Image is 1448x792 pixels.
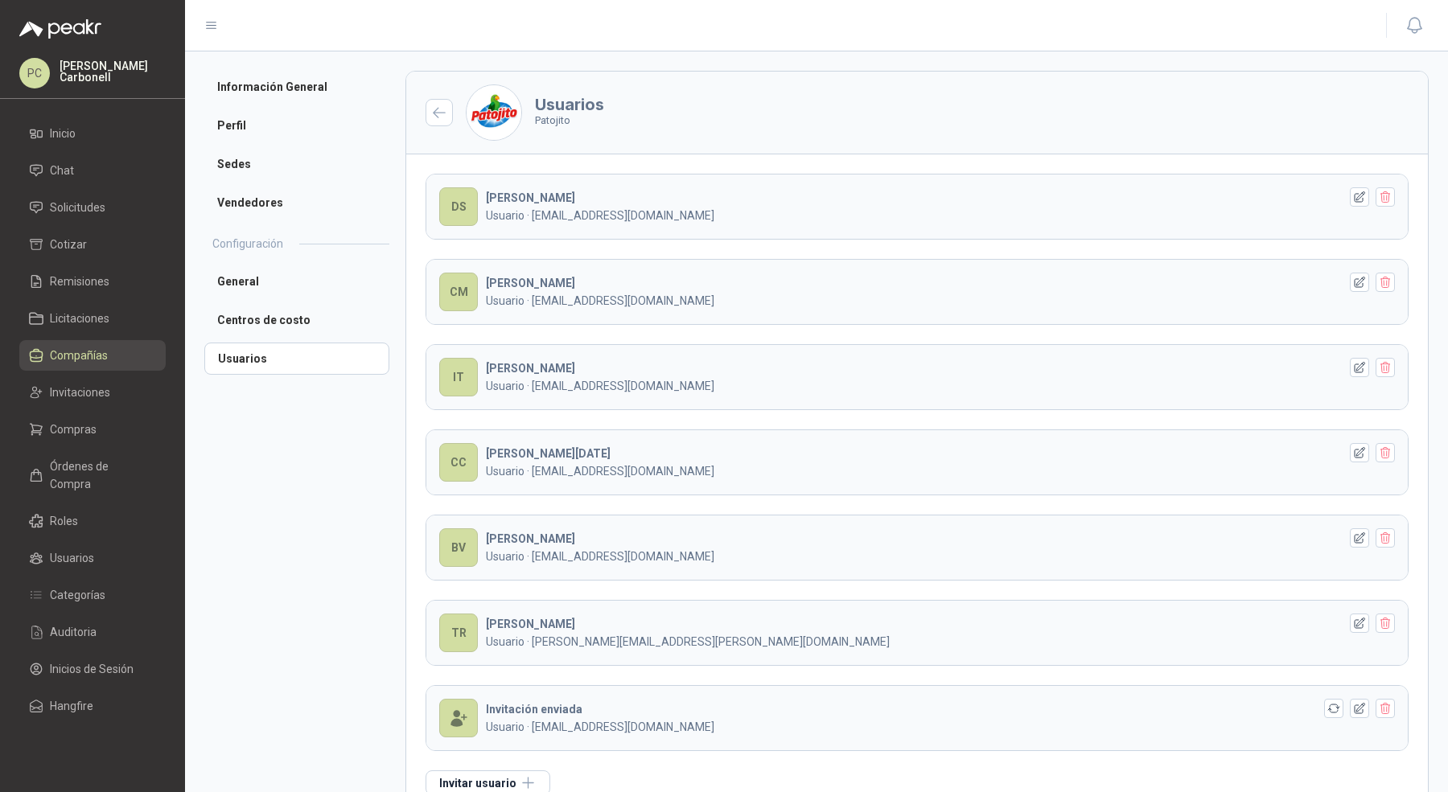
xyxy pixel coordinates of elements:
[50,549,94,567] span: Usuarios
[50,586,105,604] span: Categorías
[50,458,150,493] span: Órdenes de Compra
[486,703,582,716] b: Invitación enviada
[439,187,478,226] div: DS
[50,384,110,401] span: Invitaciones
[50,623,97,641] span: Auditoria
[19,19,101,39] img: Logo peakr
[19,506,166,536] a: Roles
[486,532,575,545] b: [PERSON_NAME]
[486,462,1339,480] p: Usuario · [EMAIL_ADDRESS][DOMAIN_NAME]
[486,277,575,289] b: [PERSON_NAME]
[60,60,166,83] p: [PERSON_NAME] Carbonell
[486,633,1339,650] p: Usuario · [PERSON_NAME][EMAIL_ADDRESS][PERSON_NAME][DOMAIN_NAME]
[50,697,93,715] span: Hangfire
[19,118,166,149] a: Inicio
[50,236,87,253] span: Cotizar
[439,273,478,311] div: CM
[19,543,166,573] a: Usuarios
[486,618,575,630] b: [PERSON_NAME]
[204,109,389,142] a: Perfil
[486,377,1339,395] p: Usuario · [EMAIL_ADDRESS][DOMAIN_NAME]
[19,691,166,721] a: Hangfire
[19,58,50,88] div: PC
[204,265,389,298] a: General
[204,187,389,219] a: Vendedores
[439,613,478,652] div: TR
[19,303,166,334] a: Licitaciones
[50,421,97,438] span: Compras
[19,155,166,186] a: Chat
[486,191,575,204] b: [PERSON_NAME]
[19,192,166,223] a: Solicitudes
[204,304,389,336] a: Centros de costo
[50,162,74,179] span: Chat
[50,273,109,290] span: Remisiones
[486,548,1339,565] p: Usuario · [EMAIL_ADDRESS][DOMAIN_NAME]
[204,148,389,180] a: Sedes
[467,85,521,140] img: Company Logo
[535,96,604,113] h3: Usuarios
[50,512,78,530] span: Roles
[50,660,134,678] span: Inicios de Sesión
[486,362,575,375] b: [PERSON_NAME]
[19,580,166,610] a: Categorías
[486,292,1339,310] p: Usuario · [EMAIL_ADDRESS][DOMAIN_NAME]
[50,347,108,364] span: Compañías
[535,113,604,129] p: Patojito
[19,377,166,408] a: Invitaciones
[486,207,1339,224] p: Usuario · [EMAIL_ADDRESS][DOMAIN_NAME]
[19,266,166,297] a: Remisiones
[50,125,76,142] span: Inicio
[486,718,1339,736] p: Usuario · [EMAIL_ADDRESS][DOMAIN_NAME]
[439,528,478,567] div: BV
[19,414,166,445] a: Compras
[204,343,389,375] a: Usuarios
[19,617,166,647] a: Auditoria
[19,340,166,371] a: Compañías
[50,310,109,327] span: Licitaciones
[212,235,283,252] h2: Configuración
[19,654,166,684] a: Inicios de Sesión
[204,71,389,103] a: Información General
[19,229,166,260] a: Cotizar
[486,447,611,460] b: [PERSON_NAME][DATE]
[439,358,478,396] div: IT
[19,451,166,499] a: Órdenes de Compra
[50,199,105,216] span: Solicitudes
[439,443,478,482] div: CC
